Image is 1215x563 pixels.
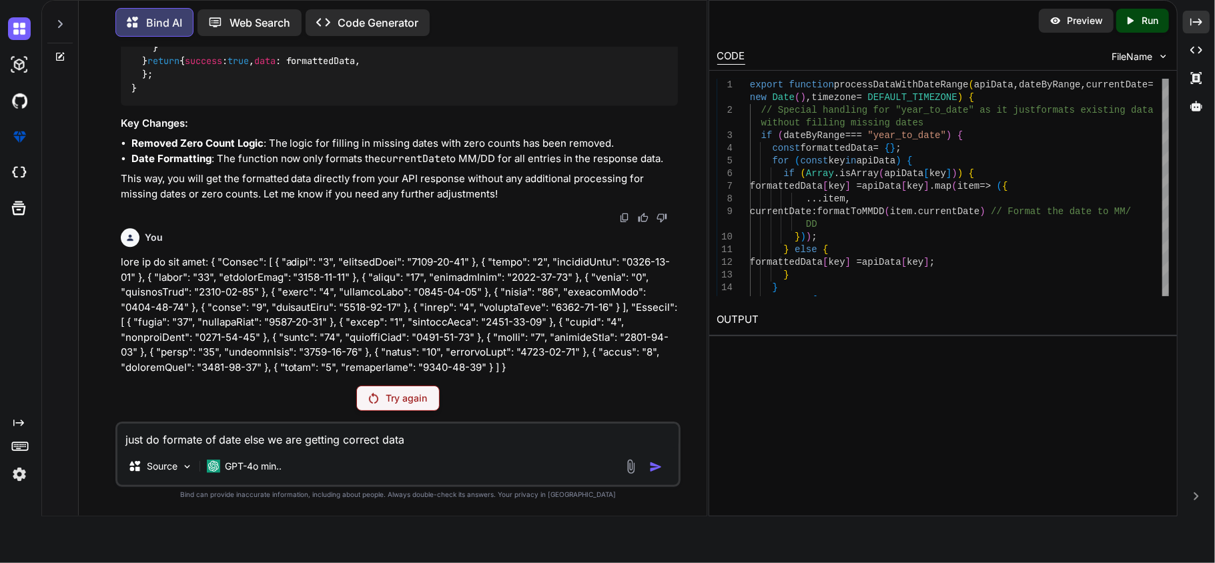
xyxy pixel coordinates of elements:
img: GPT-4o mini [207,460,220,473]
span: = [1148,79,1153,90]
img: Pick Models [181,461,193,472]
span: ( [795,155,800,166]
span: currentDate [918,206,979,217]
span: data [254,54,276,66]
img: githubDark [8,89,31,112]
span: ) [895,155,901,166]
span: currentDate [1086,79,1148,90]
span: if [783,168,795,179]
span: apiData [862,181,901,191]
span: ... [806,193,823,204]
img: like [638,212,649,223]
span: DEFAULT_TIMEZONE [867,92,957,103]
span: ( [951,181,957,191]
div: 12 [717,256,733,269]
span: FileName [1112,50,1152,63]
span: { [823,244,828,255]
img: attachment [623,459,639,474]
span: [ [823,181,828,191]
span: { [957,130,962,141]
span: currentDate [750,206,811,217]
span: export [750,79,783,90]
span: [ [901,257,906,267]
span: return [147,54,179,66]
span: ) [800,231,805,242]
span: { [907,155,912,166]
span: dateByRange [783,130,845,141]
span: formattedData [800,143,873,153]
span: === [845,130,861,141]
span: = [856,92,861,103]
div: 15 [717,294,733,307]
p: Bind AI [146,15,182,31]
span: apiData [862,257,901,267]
p: Bind can provide inaccurate information, including about people. Always double-check its answers.... [115,490,681,500]
span: processDataWithDateRange [834,79,969,90]
span: without filling missing dates [761,117,923,128]
span: ( [800,168,805,179]
span: ] [923,181,929,191]
img: preview [1050,15,1062,27]
span: key [907,181,923,191]
span: : [811,206,817,217]
span: function [789,79,833,90]
span: key [907,257,923,267]
div: 13 [717,269,733,281]
div: 7 [717,180,733,193]
span: [ [901,181,906,191]
p: lore ip do sit amet: { "Consec": [ { "adipi": "3", "elitsedDoei": "7109-20-41" }, { "tempo": "2",... [121,255,679,375]
p: Try again [386,392,428,405]
img: copy [619,212,630,223]
span: , [1080,79,1086,90]
span: dateByRange [1019,79,1080,90]
span: key [828,257,845,267]
div: 1 [717,79,733,91]
span: const [772,143,800,153]
span: key [828,181,845,191]
span: } [783,244,789,255]
span: timezone [811,92,856,103]
span: { [884,143,889,153]
div: 2 [717,104,733,117]
div: 14 [717,281,733,294]
p: Source [147,460,177,473]
span: } [890,143,895,153]
p: This way, you will get the formatted data directly from your API response without any additional ... [121,171,679,201]
span: ( [778,130,783,141]
span: formats existing data [1036,105,1153,115]
code: currentDate [381,152,447,165]
span: ( [795,92,800,103]
span: = [856,181,861,191]
img: darkChat [8,17,31,40]
span: ) [806,231,811,242]
span: , [806,92,811,103]
span: ] [845,257,850,267]
span: } [772,282,777,293]
div: 8 [717,193,733,205]
div: 4 [717,142,733,155]
span: formattedData [750,257,823,267]
span: item [823,193,845,204]
strong: Date Formatting [131,152,212,165]
span: ) [957,168,962,179]
span: key [929,168,945,179]
span: [ [923,168,929,179]
li: : The logic for filling in missing dates with zero counts has been removed. [131,136,679,151]
span: for [772,155,789,166]
span: ) [979,206,985,217]
span: apiData [884,168,923,179]
span: ( [968,79,973,90]
span: { [811,295,817,306]
p: Code Generator [338,15,419,31]
span: => [979,181,991,191]
span: ; [811,231,817,242]
img: settings [8,463,31,486]
span: new [750,92,767,103]
span: } [795,231,800,242]
div: 6 [717,167,733,180]
span: "year_to_date" [867,130,946,141]
span: ) [946,130,951,141]
span: ] [946,168,951,179]
span: [ [823,257,828,267]
span: true [228,54,249,66]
